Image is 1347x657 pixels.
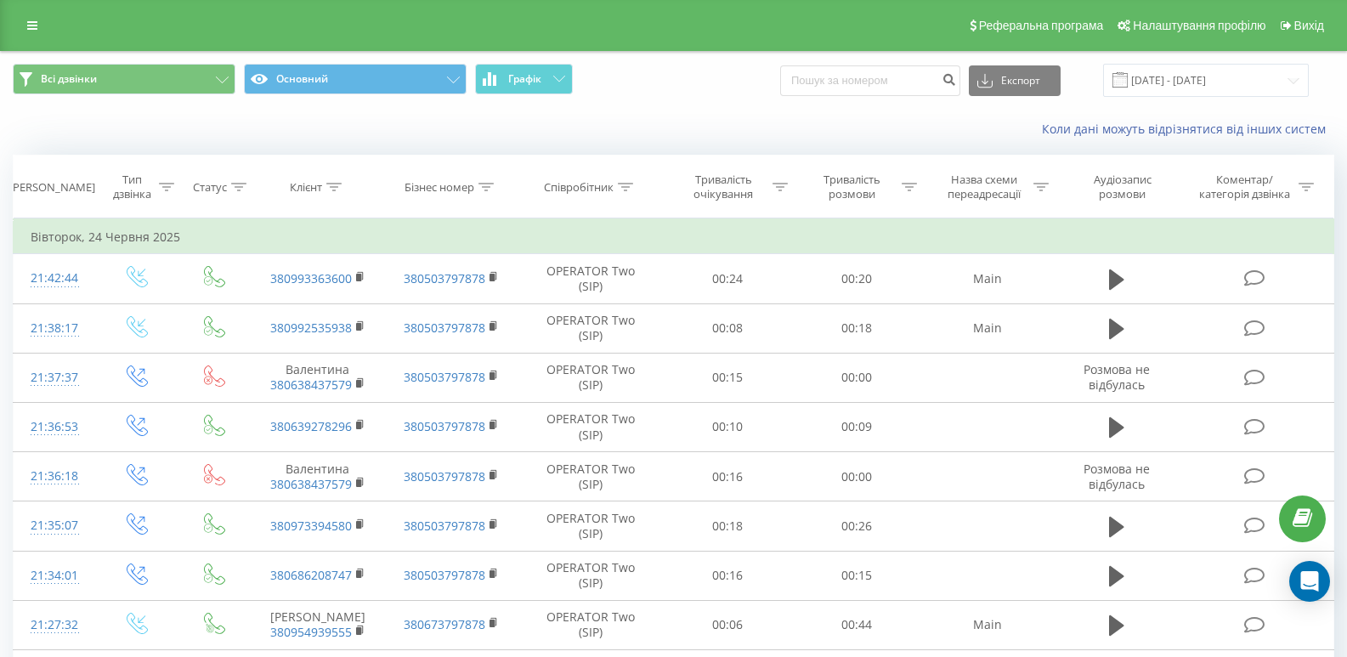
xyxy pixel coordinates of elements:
button: Основний [244,64,467,94]
div: 21:34:01 [31,559,79,592]
span: Налаштування профілю [1133,19,1265,32]
input: Пошук за номером [780,65,960,96]
button: Експорт [969,65,1061,96]
div: Бізнес номер [405,180,474,195]
td: 00:16 [663,452,792,501]
a: 380638437579 [270,476,352,492]
div: Тривалість розмови [807,173,897,201]
td: 00:15 [663,353,792,402]
td: Main [920,600,1055,649]
div: [PERSON_NAME] [9,180,95,195]
div: Статус [193,180,227,195]
td: Main [920,254,1055,303]
div: Тривалість очікування [678,173,768,201]
td: 00:24 [663,254,792,303]
div: Тип дзвінка [110,173,154,201]
td: 00:08 [663,303,792,353]
td: Main [920,303,1055,353]
span: Вихід [1294,19,1324,32]
td: 00:18 [663,501,792,551]
div: 21:36:18 [31,460,79,493]
td: OPERATOR Two (SIP) [518,600,663,649]
span: Всі дзвінки [41,72,97,86]
a: 380954939555 [270,624,352,640]
td: Вівторок, 24 Червня 2025 [14,220,1334,254]
td: 00:26 [792,501,921,551]
a: 380503797878 [404,270,485,286]
a: 380686208747 [270,567,352,583]
a: 380993363600 [270,270,352,286]
div: 21:42:44 [31,262,79,295]
button: Графік [475,64,573,94]
button: Всі дзвінки [13,64,235,94]
a: 380503797878 [404,468,485,484]
td: 00:00 [792,353,921,402]
td: 00:00 [792,452,921,501]
span: Реферальна програма [979,19,1104,32]
a: 380973394580 [270,518,352,534]
div: 21:27:32 [31,609,79,642]
td: 00:20 [792,254,921,303]
a: 380992535938 [270,320,352,336]
div: Назва схеми переадресації [938,173,1029,201]
span: Розмова не відбулась [1084,361,1150,393]
td: OPERATOR Two (SIP) [518,303,663,353]
div: 21:35:07 [31,509,79,542]
div: Клієнт [290,180,322,195]
a: 380503797878 [404,418,485,434]
td: Валентина [251,452,385,501]
td: OPERATOR Two (SIP) [518,501,663,551]
a: 380503797878 [404,320,485,336]
td: 00:10 [663,402,792,451]
a: 380639278296 [270,418,352,434]
a: Коли дані можуть відрізнятися вiд інших систем [1042,121,1334,137]
td: 00:06 [663,600,792,649]
td: OPERATOR Two (SIP) [518,402,663,451]
div: Аудіозапис розмови [1070,173,1174,201]
span: Розмова не відбулась [1084,461,1150,492]
td: OPERATOR Two (SIP) [518,353,663,402]
a: 380638437579 [270,377,352,393]
td: 00:09 [792,402,921,451]
div: 21:36:53 [31,411,79,444]
a: 380503797878 [404,567,485,583]
a: 380503797878 [404,369,485,385]
td: 00:16 [663,551,792,600]
td: OPERATOR Two (SIP) [518,452,663,501]
td: 00:15 [792,551,921,600]
td: OPERATOR Two (SIP) [518,551,663,600]
td: 00:18 [792,303,921,353]
td: OPERATOR Two (SIP) [518,254,663,303]
td: [PERSON_NAME] [251,600,385,649]
div: 21:38:17 [31,312,79,345]
div: Open Intercom Messenger [1289,561,1330,602]
td: 00:44 [792,600,921,649]
td: Валентина [251,353,385,402]
div: Коментар/категорія дзвінка [1195,173,1294,201]
div: 21:37:37 [31,361,79,394]
div: Співробітник [544,180,614,195]
a: 380673797878 [404,616,485,632]
span: Графік [508,73,541,85]
a: 380503797878 [404,518,485,534]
